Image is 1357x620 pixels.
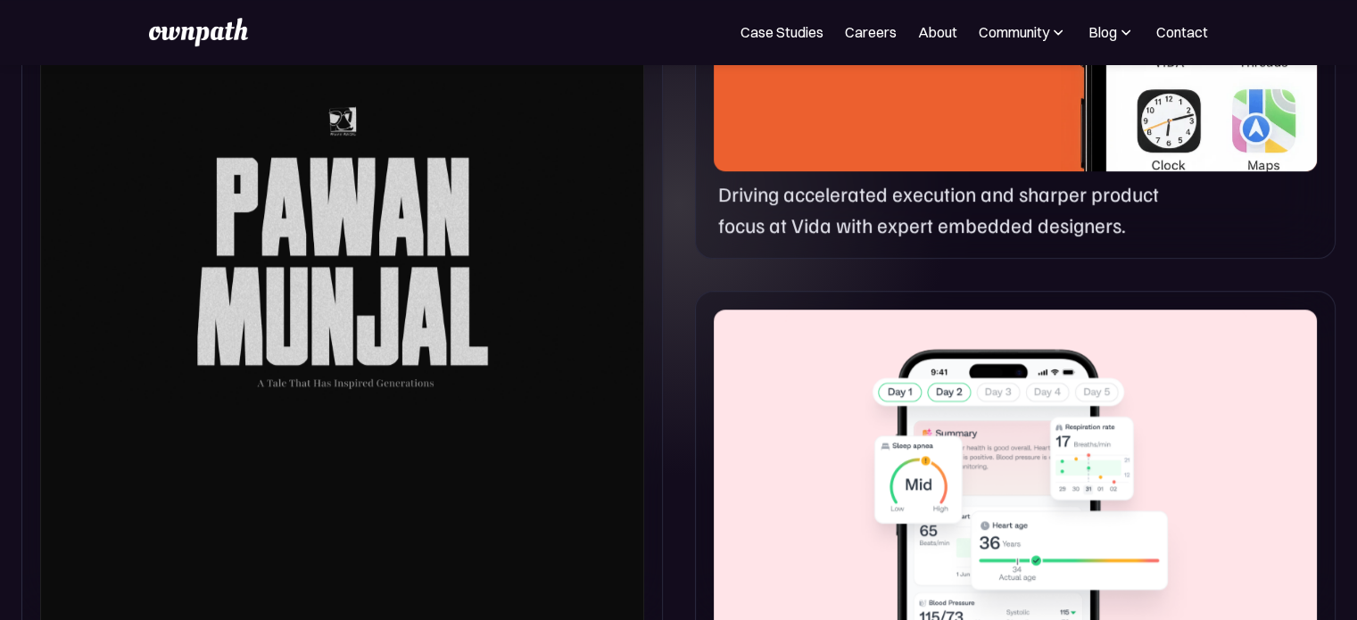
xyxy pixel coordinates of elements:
p: Driving accelerated execution and sharper product focus at Vida with expert embedded designers. [718,178,1185,239]
a: Contact [1156,21,1208,43]
div: Community [979,21,1049,43]
div: Blog [1088,21,1135,43]
div: Community [979,21,1067,43]
a: About [918,21,957,43]
div: Blog [1088,21,1117,43]
a: Careers [845,21,897,43]
a: Case Studies [741,21,823,43]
